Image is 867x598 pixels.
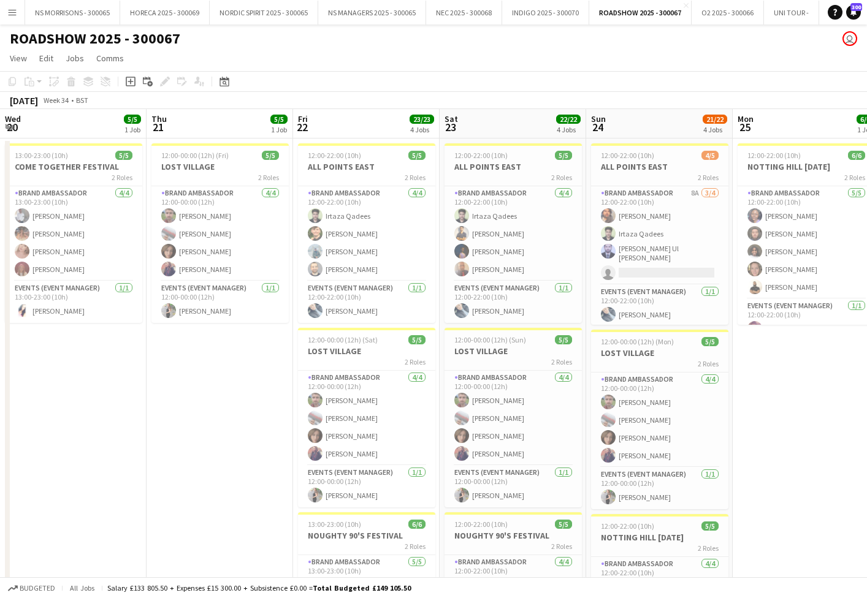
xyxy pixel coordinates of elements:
[15,151,68,160] span: 13:00-23:00 (10h)
[601,151,654,160] span: 12:00-22:00 (10h)
[298,186,435,281] app-card-role: Brand Ambassador4/412:00-22:00 (10h)Irtaza Qadees[PERSON_NAME][PERSON_NAME][PERSON_NAME]
[318,1,426,25] button: NS MANAGERS 2025 - 300065
[298,466,435,507] app-card-role: Events (Event Manager)1/112:00-00:00 (12h)[PERSON_NAME]
[405,357,426,366] span: 2 Roles
[589,1,692,25] button: ROADSHOW 2025 - 300067
[5,50,32,66] a: View
[747,151,801,160] span: 12:00-22:00 (10h)
[96,53,124,64] span: Comms
[262,151,279,160] span: 5/5
[151,186,289,281] app-card-role: Brand Ambassador4/412:00-00:00 (12h)[PERSON_NAME][PERSON_NAME][PERSON_NAME][PERSON_NAME]
[445,328,582,507] app-job-card: 12:00-00:00 (12h) (Sun)5/5LOST VILLAGE2 RolesBrand Ambassador4/412:00-00:00 (12h)[PERSON_NAME][PE...
[703,115,727,124] span: 21/22
[5,143,142,323] app-job-card: 13:00-23:00 (10h)5/5COME TOGETHER FESTIVAL2 RolesBrand Ambassador4/413:00-23:00 (10h)[PERSON_NAME...
[115,151,132,160] span: 5/5
[844,173,865,182] span: 2 Roles
[556,115,581,124] span: 22/22
[842,31,857,46] app-user-avatar: Closer Payroll
[410,115,434,124] span: 23/23
[551,542,572,551] span: 2 Roles
[40,96,71,105] span: Week 34
[5,186,142,281] app-card-role: Brand Ambassador4/413:00-23:00 (10h)[PERSON_NAME][PERSON_NAME][PERSON_NAME][PERSON_NAME]
[3,120,21,134] span: 20
[91,50,129,66] a: Comms
[271,125,287,134] div: 1 Job
[454,151,508,160] span: 12:00-22:00 (10h)
[445,346,582,357] h3: LOST VILLAGE
[308,335,378,344] span: 12:00-00:00 (12h) (Sat)
[551,173,572,182] span: 2 Roles
[25,1,120,25] button: NS MORRISONS - 300065
[502,1,589,25] button: INDIGO 2025 - 300070
[151,113,167,124] span: Thu
[591,143,728,325] app-job-card: 12:00-22:00 (10h)4/5ALL POINTS EAST2 RolesBrand Ambassador8A3/412:00-22:00 (10h)[PERSON_NAME]Irta...
[298,281,435,323] app-card-role: Events (Event Manager)1/112:00-22:00 (10h)[PERSON_NAME]
[454,335,526,344] span: 12:00-00:00 (12h) (Sun)
[120,1,210,25] button: HORECA 2025 - 300069
[408,151,426,160] span: 5/5
[698,359,719,368] span: 2 Roles
[112,173,132,182] span: 2 Roles
[67,583,97,592] span: All jobs
[10,53,27,64] span: View
[298,328,435,507] app-job-card: 12:00-00:00 (12h) (Sat)5/5LOST VILLAGE2 RolesBrand Ambassador4/412:00-00:00 (12h)[PERSON_NAME][PE...
[66,53,84,64] span: Jobs
[124,115,141,124] span: 5/5
[150,120,167,134] span: 21
[701,151,719,160] span: 4/5
[445,143,582,323] app-job-card: 12:00-22:00 (10h)5/5ALL POINTS EAST2 RolesBrand Ambassador4/412:00-22:00 (10h)Irtaza Qadees[PERSO...
[298,161,435,172] h3: ALL POINTS EAST
[408,520,426,529] span: 6/6
[591,113,606,124] span: Sun
[764,1,819,25] button: UNI TOUR -
[61,50,89,66] a: Jobs
[445,186,582,281] app-card-role: Brand Ambassador4/412:00-22:00 (10h)Irtaza Qadees[PERSON_NAME][PERSON_NAME][PERSON_NAME]
[445,281,582,323] app-card-role: Events (Event Manager)1/112:00-22:00 (10h)[PERSON_NAME]
[5,113,21,124] span: Wed
[591,285,728,327] app-card-role: Events (Event Manager)1/112:00-22:00 (10h)[PERSON_NAME]
[124,125,140,134] div: 1 Job
[445,113,458,124] span: Sat
[591,330,728,509] app-job-card: 12:00-00:00 (12h) (Mon)5/5LOST VILLAGE2 RolesBrand Ambassador4/412:00-00:00 (12h)[PERSON_NAME][PE...
[846,5,861,20] a: 300
[270,115,288,124] span: 5/5
[298,530,435,541] h3: NOUGHTY 90'S FESTIVAL
[703,125,727,134] div: 4 Jobs
[151,143,289,323] app-job-card: 12:00-00:00 (12h) (Fri)5/5LOST VILLAGE2 RolesBrand Ambassador4/412:00-00:00 (12h)[PERSON_NAME][PE...
[701,337,719,346] span: 5/5
[454,520,508,529] span: 12:00-22:00 (10h)
[161,151,229,160] span: 12:00-00:00 (12h) (Fri)
[410,125,433,134] div: 4 Jobs
[701,521,719,531] span: 5/5
[151,281,289,323] app-card-role: Events (Event Manager)1/112:00-00:00 (12h)[PERSON_NAME]
[445,530,582,541] h3: NOUGHTY 90'S FESTIVAL
[298,371,435,466] app-card-role: Brand Ambassador4/412:00-00:00 (12h)[PERSON_NAME][PERSON_NAME][PERSON_NAME][PERSON_NAME]
[298,346,435,357] h3: LOST VILLAGE
[555,335,572,344] span: 5/5
[308,520,361,529] span: 13:00-23:00 (10h)
[848,151,865,160] span: 6/6
[151,161,289,172] h3: LOST VILLAGE
[591,532,728,543] h3: NOTTING HILL [DATE]
[551,357,572,366] span: 2 Roles
[601,337,674,346] span: 12:00-00:00 (12h) (Mon)
[298,143,435,323] app-job-card: 12:00-22:00 (10h)5/5ALL POINTS EAST2 RolesBrand Ambassador4/412:00-22:00 (10h)Irtaza Qadees[PERSO...
[405,542,426,551] span: 2 Roles
[408,335,426,344] span: 5/5
[591,347,728,358] h3: LOST VILLAGE
[591,186,728,285] app-card-role: Brand Ambassador8A3/412:00-22:00 (10h)[PERSON_NAME]Irtaza Qadees[PERSON_NAME] Ul [PERSON_NAME]
[5,281,142,323] app-card-role: Events (Event Manager)1/113:00-23:00 (10h)[PERSON_NAME]
[5,161,142,172] h3: COME TOGETHER FESTIVAL
[601,521,654,531] span: 12:00-22:00 (10h)
[313,583,411,592] span: Total Budgeted £149 105.50
[850,3,862,11] span: 300
[443,120,458,134] span: 23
